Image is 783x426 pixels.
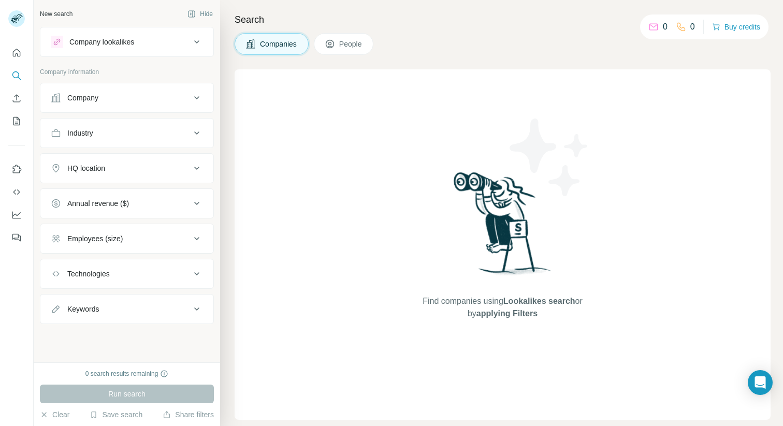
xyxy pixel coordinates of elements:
span: Lookalikes search [503,297,575,305]
button: Hide [180,6,220,22]
button: Company [40,85,213,110]
div: HQ location [67,163,105,173]
div: Company lookalikes [69,37,134,47]
button: Use Surfe on LinkedIn [8,160,25,179]
button: Buy credits [712,20,760,34]
div: Industry [67,128,93,138]
button: Employees (size) [40,226,213,251]
button: Share filters [163,409,214,420]
p: Company information [40,67,214,77]
button: My lists [8,112,25,130]
button: Feedback [8,228,25,247]
h4: Search [235,12,771,27]
div: Open Intercom Messenger [748,370,773,395]
button: Clear [40,409,69,420]
p: 0 [690,21,695,33]
button: HQ location [40,156,213,181]
img: Surfe Illustration - Stars [503,111,596,204]
div: Employees (size) [67,233,123,244]
span: Find companies using or by [419,295,585,320]
button: Industry [40,121,213,145]
div: Company [67,93,98,103]
p: 0 [663,21,668,33]
div: Keywords [67,304,99,314]
button: Technologies [40,261,213,286]
button: Company lookalikes [40,30,213,54]
button: Enrich CSV [8,89,25,108]
span: applying Filters [476,309,538,318]
button: Dashboard [8,205,25,224]
div: Annual revenue ($) [67,198,129,209]
button: Search [8,66,25,85]
button: Quick start [8,43,25,62]
button: Annual revenue ($) [40,191,213,216]
span: People [339,39,363,49]
button: Keywords [40,297,213,321]
button: Use Surfe API [8,183,25,201]
div: Technologies [67,269,110,279]
div: 0 search results remaining [85,369,169,378]
img: Surfe Illustration - Woman searching with binoculars [449,169,557,285]
button: Save search [90,409,142,420]
span: Companies [260,39,298,49]
div: New search [40,9,72,19]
